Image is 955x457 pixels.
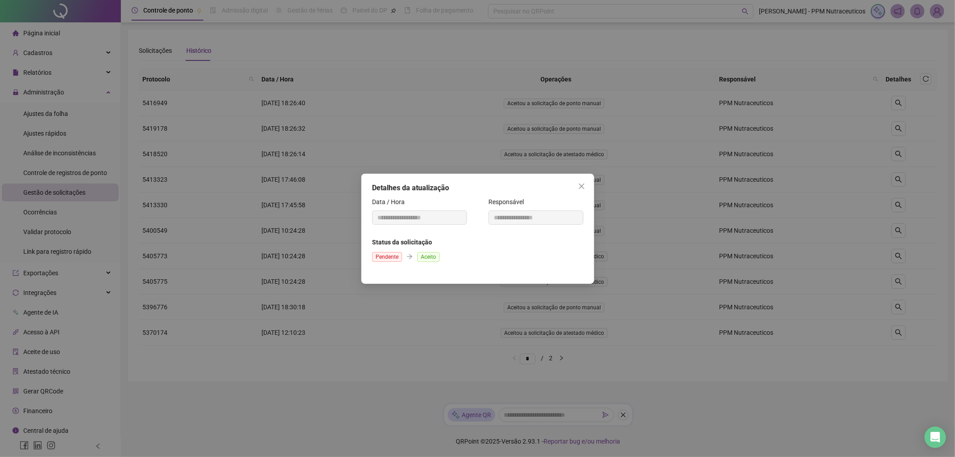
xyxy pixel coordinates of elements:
[578,183,585,190] span: close
[925,427,946,448] div: Open Intercom Messenger
[417,252,440,262] span: Aceito
[407,253,413,260] span: arrow-right
[574,179,589,193] button: Close
[372,239,432,246] span: Status da solicitação
[372,252,402,262] span: Pendente
[372,183,583,193] div: Detalhes da atualização
[488,197,529,207] label: Responsável
[372,197,411,207] label: Data / Hora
